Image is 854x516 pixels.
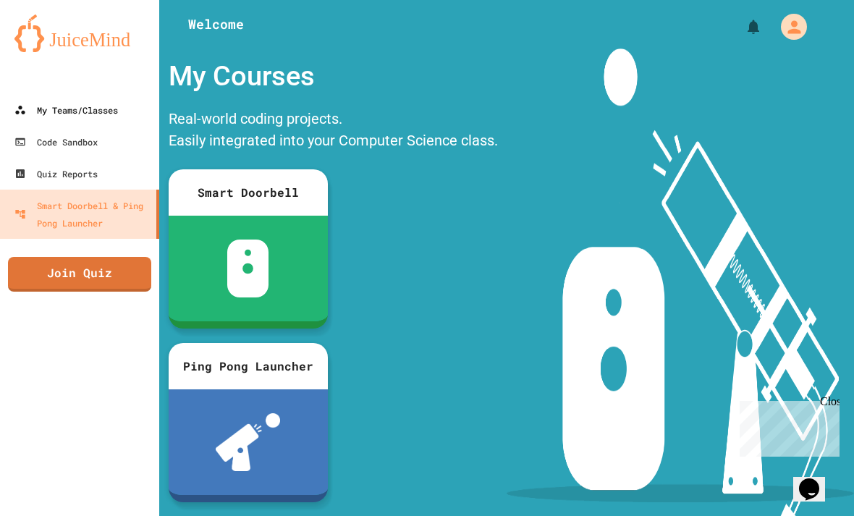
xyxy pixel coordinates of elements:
[169,169,328,216] div: Smart Doorbell
[14,165,98,182] div: Quiz Reports
[14,14,145,52] img: logo-orange.svg
[793,458,840,502] iframe: chat widget
[14,101,118,119] div: My Teams/Classes
[718,14,766,39] div: My Notifications
[161,104,505,158] div: Real-world coding projects. Easily integrated into your Computer Science class.
[766,10,811,43] div: My Account
[14,133,98,151] div: Code Sandbox
[216,413,280,471] img: ppl-with-ball.png
[8,257,151,292] a: Join Quiz
[734,395,840,457] iframe: chat widget
[227,240,269,297] img: sdb-white.svg
[6,6,100,92] div: Chat with us now!Close
[169,343,328,389] div: Ping Pong Launcher
[161,48,505,104] div: My Courses
[14,197,151,232] div: Smart Doorbell & Ping Pong Launcher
